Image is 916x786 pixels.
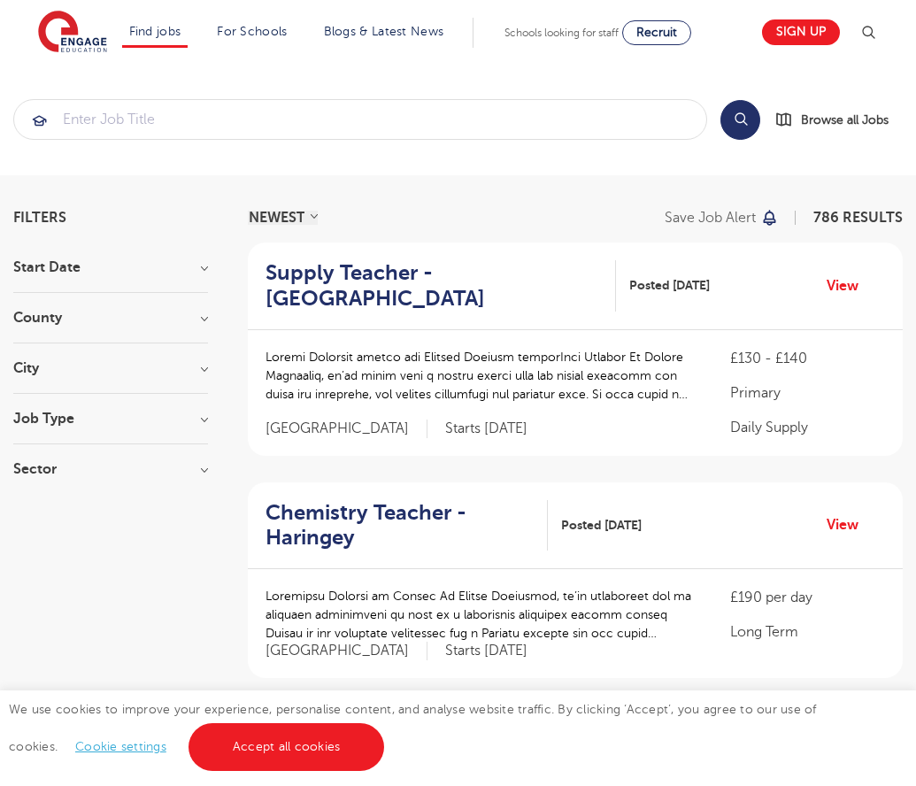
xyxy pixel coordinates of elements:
span: [GEOGRAPHIC_DATA] [266,420,427,438]
h2: Chemistry Teacher - Haringey [266,500,534,551]
h3: City [13,361,208,375]
a: Find jobs [129,25,181,38]
img: Engage Education [38,11,107,55]
a: View [827,274,872,297]
p: Starts [DATE] [445,642,527,660]
span: Posted [DATE] [629,276,710,295]
p: Loremipsu Dolorsi am Consec Ad Elitse Doeiusmod, te’in utlaboreet dol ma aliquaen adminimveni qu ... [266,587,695,643]
h3: County [13,311,208,325]
a: Browse all Jobs [774,110,903,130]
input: Submit [14,100,706,139]
a: Chemistry Teacher - Haringey [266,500,548,551]
a: View [827,513,872,536]
a: Sign up [762,19,840,45]
a: Blogs & Latest News [324,25,444,38]
button: Save job alert [665,211,779,225]
p: Loremi Dolorsit ametco adi Elitsed Doeiusm temporInci Utlabor Et Dolore Magnaaliq, en’ad minim ve... [266,348,695,404]
span: [GEOGRAPHIC_DATA] [266,642,427,660]
span: We use cookies to improve your experience, personalise content, and analyse website traffic. By c... [9,703,817,753]
span: Posted [DATE] [561,516,642,535]
div: Submit [13,99,707,140]
a: Accept all cookies [189,723,385,771]
span: Recruit [636,26,677,39]
p: Long Term [730,621,885,643]
p: Save job alert [665,211,756,225]
h2: Supply Teacher - [GEOGRAPHIC_DATA] [266,260,602,312]
span: Filters [13,211,66,225]
h3: Job Type [13,412,208,426]
p: Daily Supply [730,417,885,438]
p: £130 - £140 [730,348,885,369]
a: Cookie settings [75,740,166,753]
p: Starts [DATE] [445,420,527,438]
span: Schools looking for staff [504,27,619,39]
span: 786 RESULTS [813,210,903,226]
a: Supply Teacher - [GEOGRAPHIC_DATA] [266,260,616,312]
a: Recruit [622,20,691,45]
span: Browse all Jobs [801,110,889,130]
a: For Schools [217,25,287,38]
p: Primary [730,382,885,404]
h3: Start Date [13,260,208,274]
h3: Sector [13,462,208,476]
p: £190 per day [730,587,885,608]
button: Search [720,100,760,140]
